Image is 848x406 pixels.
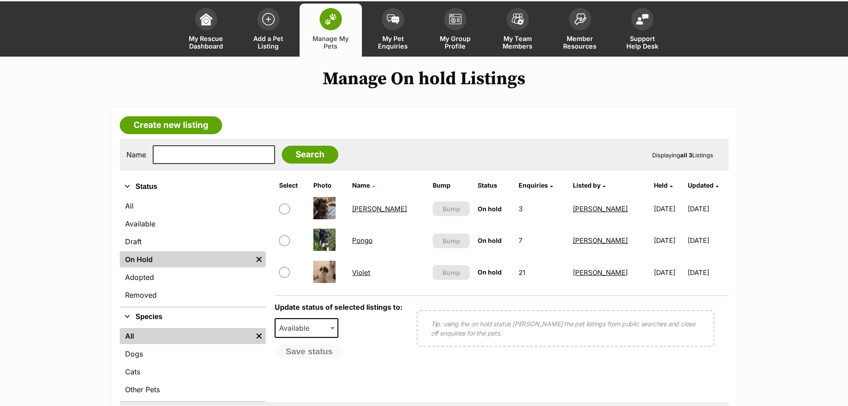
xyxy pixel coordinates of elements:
span: My Rescue Dashboard [186,35,226,50]
th: Bump [429,178,473,193]
a: All [120,328,252,344]
span: Name [352,181,370,189]
a: My Rescue Dashboard [175,4,237,57]
span: Available [275,318,339,338]
span: Support Help Desk [622,35,662,50]
button: Bump [433,234,469,248]
a: Held [654,181,673,189]
p: Tip: using the on hold status [PERSON_NAME] the pet listings from public searches and close off e... [431,319,700,338]
a: Remove filter [252,328,266,344]
a: Support Help Desk [611,4,674,57]
td: 7 [515,225,568,256]
div: Status [120,196,266,307]
span: On hold [478,268,502,276]
td: [DATE] [650,225,687,256]
a: Member Resources [549,4,611,57]
a: Listed by [573,181,605,189]
span: On hold [478,237,502,244]
td: [DATE] [650,193,687,224]
a: My Group Profile [424,4,487,57]
td: 3 [515,193,568,224]
label: Name [126,151,146,159]
td: [DATE] [688,257,727,288]
a: Manage My Pets [300,4,362,57]
button: Status [120,181,266,193]
a: Available [120,216,266,232]
div: Species [120,326,266,401]
td: [DATE] [688,193,727,224]
a: All [120,198,266,214]
td: [DATE] [688,225,727,256]
span: My Group Profile [435,35,475,50]
th: Photo [310,178,348,193]
span: My Pet Enquiries [373,35,413,50]
span: On hold [478,205,502,213]
img: add-pet-listing-icon-0afa8454b4691262ce3f59096e99ab1cd57d4a30225e0717b998d2c9b9846f56.svg [262,13,275,25]
a: Add a Pet Listing [237,4,300,57]
button: Species [120,311,266,323]
a: [PERSON_NAME] [352,205,407,213]
span: translation missing: en.admin.listings.index.attributes.enquiries [519,181,548,189]
img: manage-my-pets-icon-02211641906a0b7f246fdf0571729dbe1e7629f14944591b6c1af311fb30b64b.svg [325,13,337,25]
span: Bump [442,236,460,246]
span: Bump [442,268,460,277]
span: Listed by [573,181,600,189]
span: Bump [442,204,460,213]
button: Save status [275,344,344,359]
span: Updated [688,181,714,189]
td: [DATE] [650,257,687,288]
button: Bump [433,265,469,280]
strong: all 3 [680,152,692,159]
input: Search [282,146,338,164]
img: dashboard-icon-eb2f2d2d3e046f16d808141f083e7271f6b2e854fb5c12c21221c1fb7104beca.svg [200,13,212,25]
a: Name [352,181,375,189]
a: [PERSON_NAME] [573,236,628,245]
span: My Team Members [498,35,538,50]
a: Removed [120,287,266,303]
th: Status [474,178,514,193]
a: On Hold [120,251,252,267]
a: My Team Members [487,4,549,57]
a: Updated [688,181,718,189]
a: Enquiries [519,181,553,189]
td: 21 [515,257,568,288]
img: pet-enquiries-icon-7e3ad2cf08bfb03b45e93fb7055b45f3efa6380592205ae92323e6603595dc1f.svg [387,14,399,24]
a: Create new listing [120,116,222,134]
button: Bump [433,201,469,216]
a: Violet [352,268,370,277]
a: Pongo [352,236,373,245]
img: team-members-icon-5396bd8760b3fe7c0b43da4ab00e1e3bb1a5d9ba89233759b79545d2d3fc5d0d.svg [511,13,524,25]
a: [PERSON_NAME] [573,268,628,277]
a: Draft [120,234,266,250]
a: [PERSON_NAME] [573,205,628,213]
label: Update status of selected listings to: [275,303,402,312]
img: member-resources-icon-8e73f808a243e03378d46382f2149f9095a855e16c252ad45f914b54edf8863c.svg [574,13,586,25]
a: Adopted [120,269,266,285]
a: Remove filter [252,251,266,267]
span: Available [276,322,318,334]
span: Member Resources [560,35,600,50]
th: Select [276,178,309,193]
span: Add a Pet Listing [248,35,288,50]
a: Cats [120,364,266,380]
span: Held [654,181,668,189]
a: Other Pets [120,381,266,398]
a: Dogs [120,346,266,362]
img: group-profile-icon-3fa3cf56718a62981997c0bc7e787c4b2cf8bcc04b72c1350f741eb67cf2f40e.svg [449,14,462,25]
span: Displaying Listings [652,152,713,159]
a: My Pet Enquiries [362,4,424,57]
img: help-desk-icon-fdf02630f3aa405de69fd3d07c3f3aa587a6932b1a1747fa1d2bba05be0121f9.svg [636,14,649,25]
span: Manage My Pets [311,35,351,50]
